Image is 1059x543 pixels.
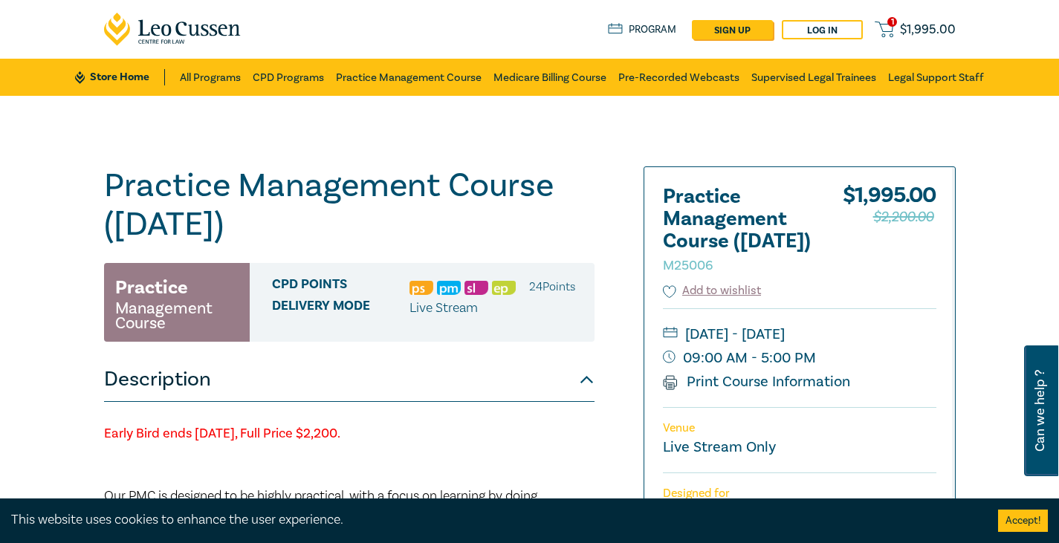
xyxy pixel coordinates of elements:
[1033,354,1047,467] span: Can we help ?
[663,322,936,346] small: [DATE] - [DATE]
[663,421,936,435] p: Venue
[998,510,1048,532] button: Accept cookies
[873,205,934,229] span: $2,200.00
[843,186,936,282] div: $ 1,995.00
[529,277,575,296] li: 24 Point s
[409,299,478,316] span: Live Stream
[663,257,713,274] small: M25006
[104,487,540,504] span: Our PMC is designed to be highly practical, with a focus on learning by doing.
[663,282,762,299] button: Add to wishlist
[663,372,851,391] a: Print Course Information
[888,59,984,96] a: Legal Support Staff
[492,281,516,295] img: Ethics & Professional Responsibility
[663,438,776,457] a: Live Stream Only
[464,281,488,295] img: Substantive Law
[115,274,188,301] h3: Practice
[751,59,876,96] a: Supervised Legal Trainees
[663,346,936,370] small: 09:00 AM - 5:00 PM
[493,59,606,96] a: Medicare Billing Course
[663,186,826,275] h2: Practice Management Course ([DATE])
[336,59,482,96] a: Practice Management Course
[437,281,461,295] img: Practice Management & Business Skills
[11,510,976,530] div: This website uses cookies to enhance the user experience.
[253,59,324,96] a: CPD Programs
[104,425,340,442] strong: Early Bird ends [DATE], Full Price $2,200.
[104,357,595,402] button: Description
[618,59,739,96] a: Pre-Recorded Webcasts
[272,299,409,318] span: Delivery Mode
[887,17,897,27] span: 1
[663,487,936,501] p: Designed for
[180,59,241,96] a: All Programs
[115,301,239,331] small: Management Course
[692,20,773,39] a: sign up
[272,277,409,296] span: CPD Points
[75,69,165,85] a: Store Home
[782,20,863,39] a: Log in
[608,22,677,38] a: Program
[104,166,595,244] h1: Practice Management Course ([DATE])
[900,22,956,38] span: $ 1,995.00
[409,281,433,295] img: Professional Skills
